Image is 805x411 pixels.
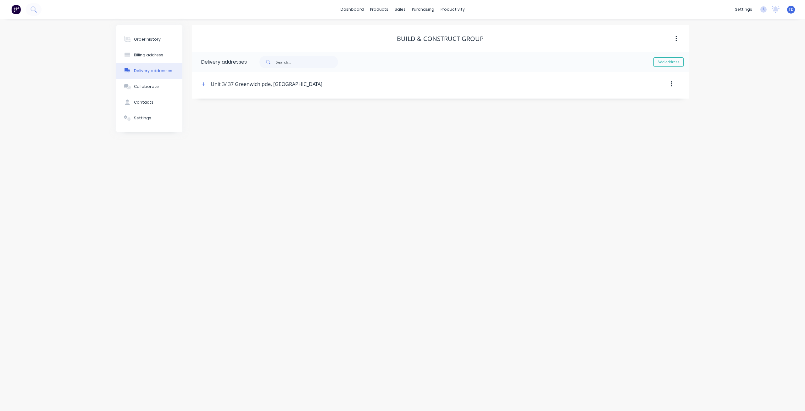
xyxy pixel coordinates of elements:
div: Delivery addresses [192,52,247,72]
span: TD [789,7,794,12]
div: Order history [134,37,161,42]
div: productivity [437,5,468,14]
div: purchasing [409,5,437,14]
button: Collaborate [116,79,182,94]
button: Settings [116,110,182,126]
div: products [367,5,391,14]
button: Order history [116,31,182,47]
div: Billing address [134,52,163,58]
div: Collaborate [134,84,159,89]
div: settings [732,5,755,14]
div: Build & Construct Group [397,35,484,43]
button: Billing address [116,47,182,63]
input: Search... [276,56,338,68]
button: Delivery addresses [116,63,182,79]
a: dashboard [337,5,367,14]
button: Add address [653,57,684,67]
div: Unit 3/ 37 Greenwich pde, [GEOGRAPHIC_DATA] [211,80,322,88]
div: Contacts [134,100,153,105]
div: sales [391,5,409,14]
button: Contacts [116,94,182,110]
img: Factory [11,5,21,14]
div: Delivery addresses [134,68,172,74]
div: Settings [134,115,151,121]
